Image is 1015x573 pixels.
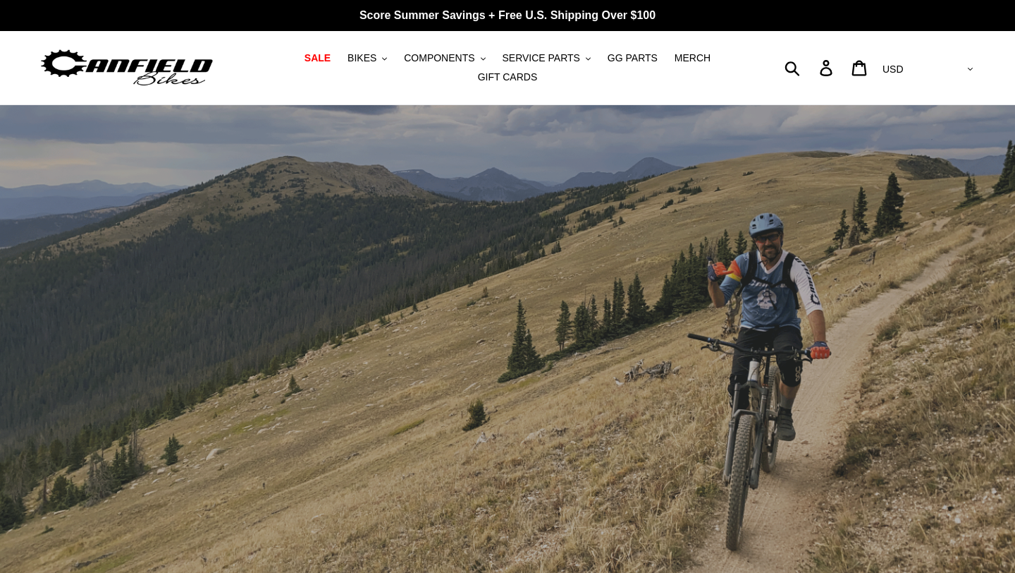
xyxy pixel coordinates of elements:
[347,52,376,64] span: BIKES
[304,52,331,64] span: SALE
[397,49,492,68] button: COMPONENTS
[471,68,545,87] a: GIFT CARDS
[668,49,718,68] a: MERCH
[404,52,474,64] span: COMPONENTS
[495,49,597,68] button: SERVICE PARTS
[792,52,828,83] input: Search
[297,49,338,68] a: SALE
[675,52,710,64] span: MERCH
[39,46,215,90] img: Canfield Bikes
[502,52,579,64] span: SERVICE PARTS
[608,52,658,64] span: GG PARTS
[478,71,538,83] span: GIFT CARDS
[340,49,394,68] button: BIKES
[601,49,665,68] a: GG PARTS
